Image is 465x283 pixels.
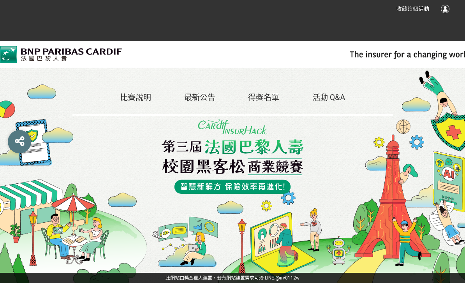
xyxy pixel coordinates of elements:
[312,93,345,102] a: 活動 Q&A
[120,93,151,102] a: 比賽說明
[248,93,279,102] a: 得獎名單
[166,275,299,281] span: 可洽 LINE:
[166,275,254,281] a: 此網站由獎金獵人建置，若有網站建置需求
[396,6,429,12] span: 收藏這個活動
[184,93,215,102] a: 最新公告
[162,119,303,194] img: Slogan
[275,275,299,281] a: @irv0112w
